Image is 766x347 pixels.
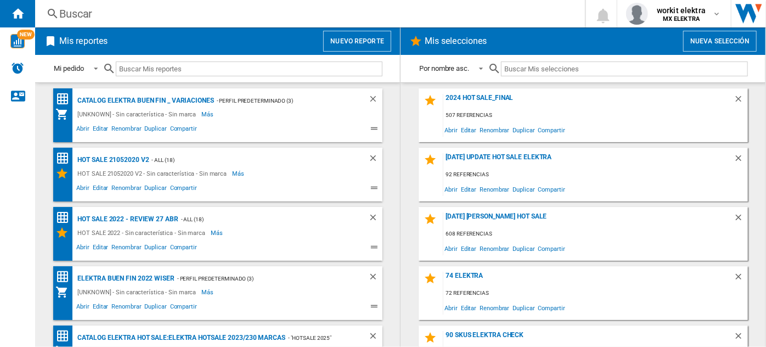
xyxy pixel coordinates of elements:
[110,301,143,315] span: Renombrar
[443,272,734,287] div: 74 elektra
[443,168,748,182] div: 92 referencias
[143,183,168,196] span: Duplicar
[75,242,92,255] span: Abrir
[368,212,382,226] div: Borrar
[501,61,747,76] input: Buscar Mis selecciones
[57,31,110,52] h2: Mis reportes
[443,109,748,122] div: 507 referencias
[143,242,168,255] span: Duplicar
[75,286,202,299] div: [UNKNOWN] - Sin característica - Sin marca
[478,122,511,137] span: Renombrar
[537,300,567,315] span: Compartir
[285,331,346,345] div: - "HOTSALE 2025" (14)
[537,182,567,197] span: Compartir
[443,153,734,168] div: [DATE] UPDATE HOT SALE ELEKTRA
[56,108,75,121] div: Mi colección
[91,124,110,137] span: Editar
[75,94,214,108] div: CATALOG ELEKTRA BUEN FIN _ VARIACIONES
[511,182,537,197] span: Duplicar
[54,64,84,72] div: Mi pedido
[91,301,110,315] span: Editar
[443,241,460,256] span: Abrir
[75,331,285,345] div: CATALOG ELEKTRA HOT SALE:Elektra hotsale 2023/230 marcas
[368,153,382,167] div: Borrar
[734,212,748,227] div: Borrar
[511,122,537,137] span: Duplicar
[511,241,537,256] span: Duplicar
[511,300,537,315] span: Duplicar
[17,30,35,40] span: NEW
[232,167,246,180] span: Más
[537,122,567,137] span: Compartir
[443,212,734,227] div: [DATE] [PERSON_NAME] HOT SALE
[56,152,75,165] div: Matriz de precios
[443,287,748,300] div: 72 referencias
[116,61,382,76] input: Buscar Mis reportes
[168,183,199,196] span: Compartir
[459,182,478,197] span: Editar
[75,272,174,286] div: ELEKTRA BUEN FIN 2022 WISER
[75,153,149,167] div: HOT SALE 21052020 V2
[91,242,110,255] span: Editar
[459,300,478,315] span: Editar
[110,183,143,196] span: Renombrar
[423,31,489,52] h2: Mis selecciones
[91,183,110,196] span: Editar
[110,242,143,255] span: Renombrar
[214,94,346,108] div: - Perfil predeterminado (3)
[110,124,143,137] span: Renombrar
[56,270,75,284] div: Matriz de precios
[459,122,478,137] span: Editar
[56,226,75,239] div: Mis Selecciones
[168,242,199,255] span: Compartir
[201,286,215,299] span: Más
[75,212,178,226] div: HOT SALE 2022 - review 27 abr
[56,211,75,225] div: Matriz de precios
[211,226,224,239] span: Más
[626,3,648,25] img: profile.jpg
[459,241,478,256] span: Editar
[443,122,460,137] span: Abrir
[75,124,92,137] span: Abrir
[443,300,460,315] span: Abrir
[201,108,215,121] span: Más
[11,61,24,75] img: alerts-logo.svg
[478,241,511,256] span: Renombrar
[56,286,75,299] div: Mi colección
[59,6,556,21] div: Buscar
[368,94,382,108] div: Borrar
[537,241,567,256] span: Compartir
[75,183,92,196] span: Abrir
[443,331,734,346] div: 90 skus elektra check
[368,272,382,286] div: Borrar
[75,301,92,315] span: Abrir
[323,31,391,52] button: Nuevo reporte
[143,124,168,137] span: Duplicar
[683,31,757,52] button: Nueva selección
[443,94,734,109] div: 2024 HOT SALE_FINAL
[168,301,199,315] span: Compartir
[178,212,346,226] div: - ALL (18)
[734,331,748,346] div: Borrar
[478,300,511,315] span: Renombrar
[168,124,199,137] span: Compartir
[56,92,75,106] div: Matriz de precios
[143,301,168,315] span: Duplicar
[174,272,346,286] div: - Perfil predeterminado (3)
[663,15,700,23] b: MX ELEKTRA
[56,329,75,343] div: Matriz de precios
[478,182,511,197] span: Renombrar
[75,226,211,239] div: HOT SALE 2022 - Sin característica - Sin marca
[75,108,202,121] div: [UNKNOWN] - Sin característica - Sin marca
[10,34,25,48] img: wise-card.svg
[734,94,748,109] div: Borrar
[56,167,75,180] div: Mis Selecciones
[75,167,233,180] div: HOT SALE 21052020 V2 - Sin característica - Sin marca
[149,153,346,167] div: - ALL (18)
[420,64,470,72] div: Por nombre asc.
[657,5,706,16] span: workit elektra
[734,153,748,168] div: Borrar
[734,272,748,287] div: Borrar
[443,182,460,197] span: Abrir
[368,331,382,345] div: Borrar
